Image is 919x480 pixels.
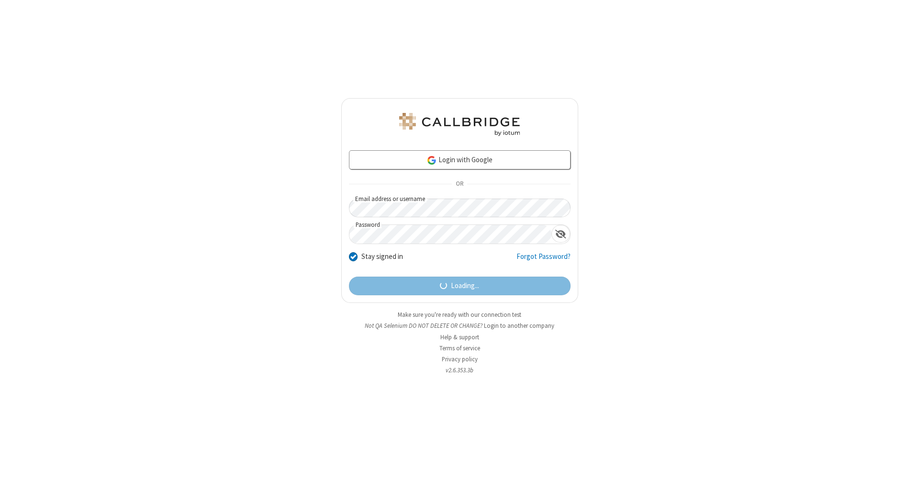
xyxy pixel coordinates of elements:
span: Loading... [451,280,479,291]
button: Login to another company [484,321,554,330]
span: OR [452,178,467,191]
a: Terms of service [439,344,480,352]
img: QA Selenium DO NOT DELETE OR CHANGE [397,113,522,136]
label: Stay signed in [361,251,403,262]
a: Privacy policy [442,355,478,363]
a: Forgot Password? [516,251,571,269]
iframe: Chat [895,455,912,473]
img: google-icon.png [426,155,437,166]
a: Help & support [440,333,479,341]
li: v2.6.353.3b [341,366,578,375]
li: Not QA Selenium DO NOT DELETE OR CHANGE? [341,321,578,330]
input: Password [349,225,551,244]
button: Loading... [349,277,571,296]
a: Login with Google [349,150,571,169]
a: Make sure you're ready with our connection test [398,311,521,319]
input: Email address or username [349,199,571,217]
div: Show password [551,225,570,243]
